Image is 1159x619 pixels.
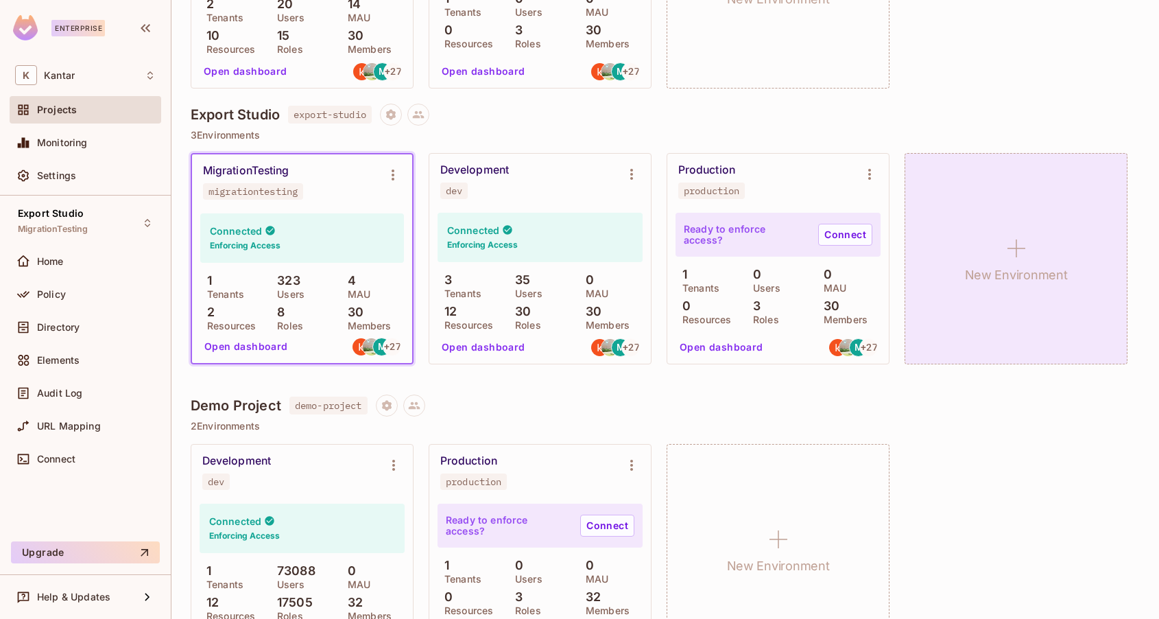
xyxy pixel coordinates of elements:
[288,106,372,124] span: export-studio
[37,355,80,366] span: Elements
[15,65,37,85] span: K
[200,44,255,55] p: Resources
[341,596,363,609] p: 32
[674,336,769,358] button: Open dashboard
[727,556,830,576] h1: New Environment
[676,299,691,313] p: 0
[676,268,687,281] p: 1
[384,342,401,351] span: + 27
[37,454,75,465] span: Connect
[817,314,868,325] p: Members
[580,515,634,537] a: Connect
[855,342,863,352] span: M
[341,305,363,319] p: 30
[200,29,219,43] p: 10
[341,289,370,300] p: MAU
[579,38,630,49] p: Members
[200,274,212,288] p: 1
[438,23,453,37] p: 0
[11,541,160,563] button: Upgrade
[508,7,542,18] p: Users
[37,137,88,148] span: Monitoring
[676,283,719,294] p: Tenants
[363,63,381,80] img: mk4mbgp@gmail.com
[438,590,453,604] p: 0
[746,268,761,281] p: 0
[508,23,523,37] p: 3
[18,224,88,235] span: MigrationTesting
[380,110,402,124] span: Project settings
[438,305,457,318] p: 12
[341,274,356,288] p: 4
[270,44,303,55] p: Roles
[270,564,315,578] p: 73088
[208,186,298,197] div: migrationtesting
[37,322,80,333] span: Directory
[341,564,356,578] p: 0
[341,29,363,43] p: 30
[591,339,608,356] img: getkumareshan@gmail.com
[579,590,601,604] p: 32
[438,605,493,616] p: Resources
[270,596,313,609] p: 17505
[508,559,523,572] p: 0
[684,185,739,196] div: production
[678,163,735,177] div: Production
[202,454,271,468] div: Development
[746,314,779,325] p: Roles
[436,60,531,82] button: Open dashboard
[341,12,370,23] p: MAU
[818,224,872,246] a: Connect
[579,23,601,37] p: 30
[817,299,839,313] p: 30
[37,289,66,300] span: Policy
[289,397,368,414] span: demo-project
[363,338,380,355] img: mk4mbgp@gmail.com
[579,605,630,616] p: Members
[18,208,84,219] span: Export Studio
[591,63,608,80] img: getkumareshan@gmail.com
[676,314,731,325] p: Resources
[746,299,761,313] p: 3
[51,20,105,36] div: Enterprise
[601,63,619,80] img: mk4mbgp@gmail.com
[617,342,625,352] span: M
[508,605,541,616] p: Roles
[13,15,38,40] img: SReyMgAAAABJRU5ErkJggg==
[210,224,262,237] h4: Connected
[378,342,386,351] span: M
[447,239,518,251] h6: Enforcing Access
[508,38,541,49] p: Roles
[438,38,493,49] p: Resources
[200,12,243,23] p: Tenants
[37,104,77,115] span: Projects
[380,452,407,479] button: Environment settings
[618,161,645,188] button: Environment settings
[579,305,601,318] p: 30
[270,274,300,288] p: 323
[508,273,530,287] p: 35
[438,288,481,299] p: Tenants
[684,224,807,246] p: Ready to enforce access?
[829,339,846,356] img: getkumareshan@gmail.com
[270,12,304,23] p: Users
[379,67,387,76] span: M
[379,161,407,189] button: Environment settings
[200,320,256,331] p: Resources
[508,288,542,299] p: Users
[817,283,846,294] p: MAU
[446,476,501,487] div: production
[353,63,370,80] img: getkumareshan@gmail.com
[191,106,280,123] h4: Export Studio
[856,161,883,188] button: Environment settings
[839,339,857,356] img: mk4mbgp@gmail.com
[341,44,392,55] p: Members
[203,164,289,178] div: MigrationTesting
[440,163,509,177] div: Development
[817,268,832,281] p: 0
[438,559,449,572] p: 1
[438,320,493,331] p: Resources
[438,7,481,18] p: Tenants
[579,574,608,585] p: MAU
[341,579,370,590] p: MAU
